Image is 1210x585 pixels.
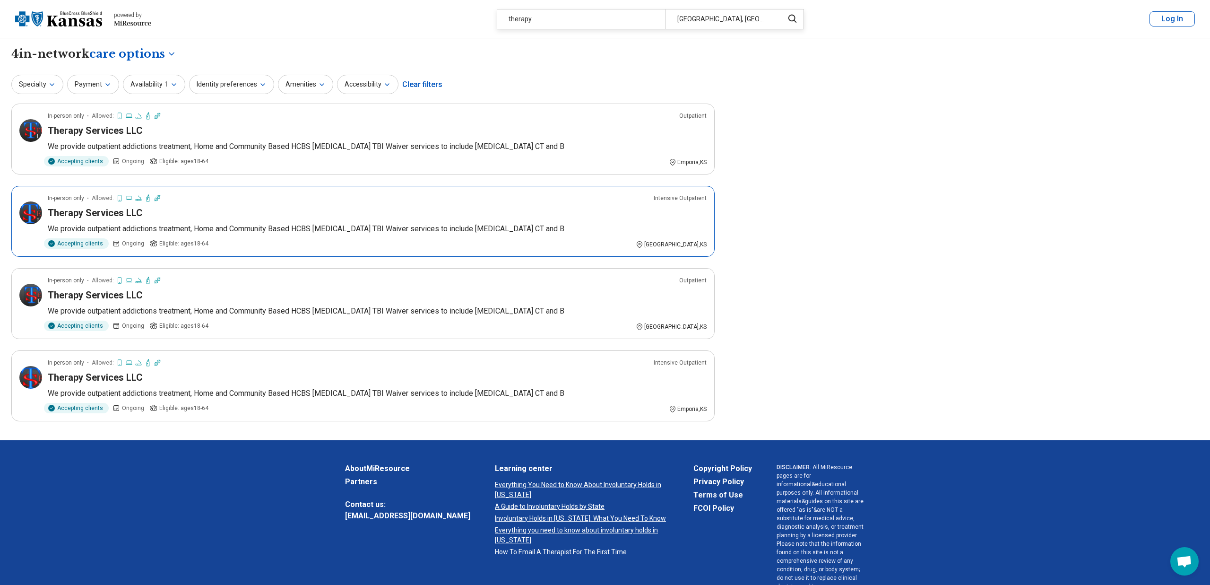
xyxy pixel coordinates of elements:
[495,502,669,512] a: A Guide to Involuntary Holds by State
[48,141,707,152] p: We provide outpatient addictions treatment, Home and Community Based HCBS [MEDICAL_DATA] TBI Waiv...
[1149,11,1195,26] button: Log In
[11,46,176,62] h1: 4 in-network
[92,276,114,285] span: Allowed:
[48,124,143,137] h3: Therapy Services LLC
[48,388,707,399] p: We provide outpatient addictions treatment, Home and Community Based HCBS [MEDICAL_DATA] TBI Waiv...
[345,463,470,474] a: AboutMiResource
[48,112,84,120] p: In-person only
[345,510,470,522] a: [EMAIL_ADDRESS][DOMAIN_NAME]
[48,358,84,367] p: In-person only
[636,240,707,249] div: [GEOGRAPHIC_DATA] , KS
[345,499,470,510] span: Contact us:
[669,158,707,166] div: Emporia , KS
[495,480,669,500] a: Everything You Need to Know About Involuntary Holds in [US_STATE]
[44,238,109,249] div: Accepting clients
[777,464,810,471] span: DISCLAIMER
[495,547,669,557] a: How To Email A Therapist For The First Time
[402,73,442,96] div: Clear filters
[92,194,114,202] span: Allowed:
[669,405,707,413] div: Emporia , KS
[48,306,707,317] p: We provide outpatient addictions treatment, Home and Community Based HCBS [MEDICAL_DATA] TBI Waiv...
[495,525,669,545] a: Everything you need to know about involuntary holds in [US_STATE]
[122,404,144,412] span: Ongoing
[495,514,669,524] a: Involuntary Holds in [US_STATE]: What You Need To Know
[345,476,470,488] a: Partners
[1170,547,1199,576] a: Open chat
[495,463,669,474] a: Learning center
[114,11,151,19] div: powered by
[693,489,752,501] a: Terms of Use
[123,75,185,94] button: Availability1
[122,157,144,166] span: Ongoing
[122,239,144,248] span: Ongoing
[278,75,333,94] button: Amenities
[48,288,143,302] h3: Therapy Services LLC
[693,463,752,474] a: Copyright Policy
[89,46,176,62] button: Care options
[337,75,398,94] button: Accessibility
[15,8,151,30] a: Blue Cross Blue Shield Kansaspowered by
[665,9,778,29] div: [GEOGRAPHIC_DATA], [GEOGRAPHIC_DATA]
[44,321,109,331] div: Accepting clients
[159,322,208,330] span: Eligible: ages 18-64
[15,8,102,30] img: Blue Cross Blue Shield Kansas
[122,322,144,330] span: Ongoing
[679,112,707,120] p: Outpatient
[497,9,665,29] div: therapy
[67,75,119,94] button: Payment
[159,157,208,166] span: Eligible: ages 18-64
[92,358,114,367] span: Allowed:
[159,404,208,412] span: Eligible: ages 18-64
[48,206,143,219] h3: Therapy Services LLC
[189,75,274,94] button: Identity preferences
[636,323,707,331] div: [GEOGRAPHIC_DATA] , KS
[164,79,168,89] span: 1
[48,276,84,285] p: In-person only
[693,503,752,514] a: FCOI Policy
[48,371,143,384] h3: Therapy Services LLC
[89,46,165,62] span: care options
[48,223,707,235] p: We provide outpatient addictions treatment, Home and Community Based HCBS [MEDICAL_DATA] TBI Waiv...
[693,476,752,488] a: Privacy Policy
[11,75,63,94] button: Specialty
[654,194,707,202] p: Intensive Outpatient
[92,112,114,120] span: Allowed:
[48,194,84,202] p: In-person only
[44,403,109,413] div: Accepting clients
[44,156,109,166] div: Accepting clients
[159,239,208,248] span: Eligible: ages 18-64
[654,358,707,367] p: Intensive Outpatient
[679,276,707,285] p: Outpatient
